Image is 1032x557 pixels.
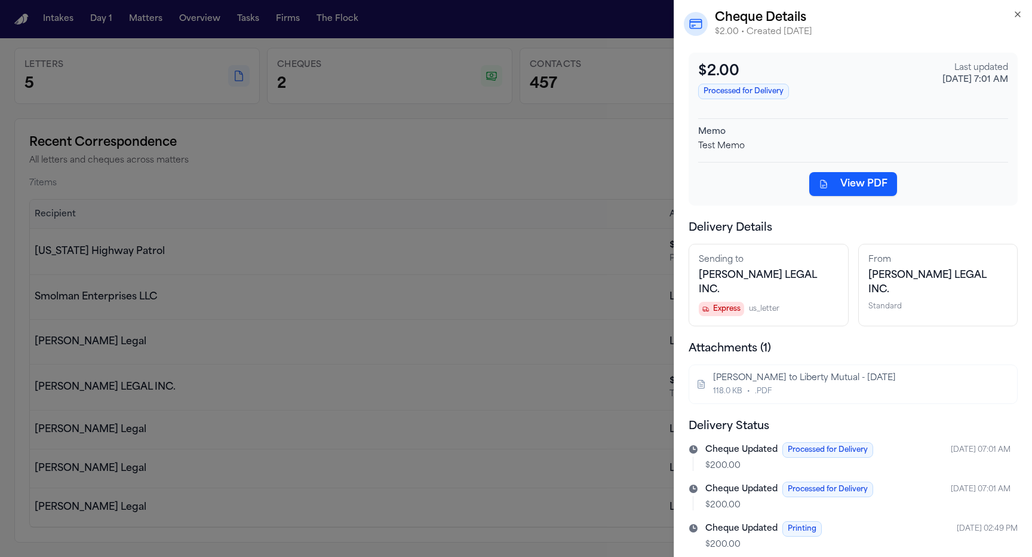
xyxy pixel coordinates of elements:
[951,445,1010,455] p: [DATE] 07:01 AM
[868,271,986,295] span: Contact ID: 2ba47573-ac41-4aea-b98c-a367e53c11bf
[868,254,1008,266] div: From
[942,62,1008,74] div: Last updated
[699,302,744,316] span: Express
[689,341,1018,357] h3: Attachments ( 1 )
[747,387,750,396] span: •
[705,444,778,456] p: Cheque Updated
[705,500,1010,512] p: $200.00
[951,485,1010,494] p: [DATE] 07:01 AM
[868,302,1008,311] div: Standard
[713,372,991,384] div: A. McVicar - LOR to Liberty Mutual - 8.8.25
[698,84,789,99] span: Processed for Delivery
[942,74,1008,86] div: [DATE] 7:01 AM
[689,220,1018,237] h3: Delivery Details
[705,523,778,535] p: Cheque Updated
[699,254,838,266] div: Sending to
[698,62,942,81] div: $2.00
[809,172,897,196] button: View PDF
[689,418,1018,435] h3: Delivery Status
[782,442,873,458] span: Processed for Delivery
[698,140,1008,152] div: Test Memo
[715,10,1022,26] h2: Cheque Details
[782,482,873,497] span: Processed for Delivery
[689,365,1018,404] div: View artifact details for A. McVicar - LOR to Liberty Mutual - 8.8.25
[755,387,772,396] span: .PDF
[713,387,742,396] span: 118.0 KB
[699,271,816,295] span: Contact ID: 2ba47573-ac41-4aea-b98c-a367e53c11bf
[715,26,1022,38] p: $2.00 • Created [DATE]
[698,126,1008,138] div: Memo
[957,524,1018,534] p: [DATE] 02:49 PM
[782,521,822,537] span: Printing
[705,483,778,495] p: Cheque Updated
[749,304,779,314] span: us_letter
[705,460,1010,472] p: $200.00
[705,539,1018,551] p: $200.00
